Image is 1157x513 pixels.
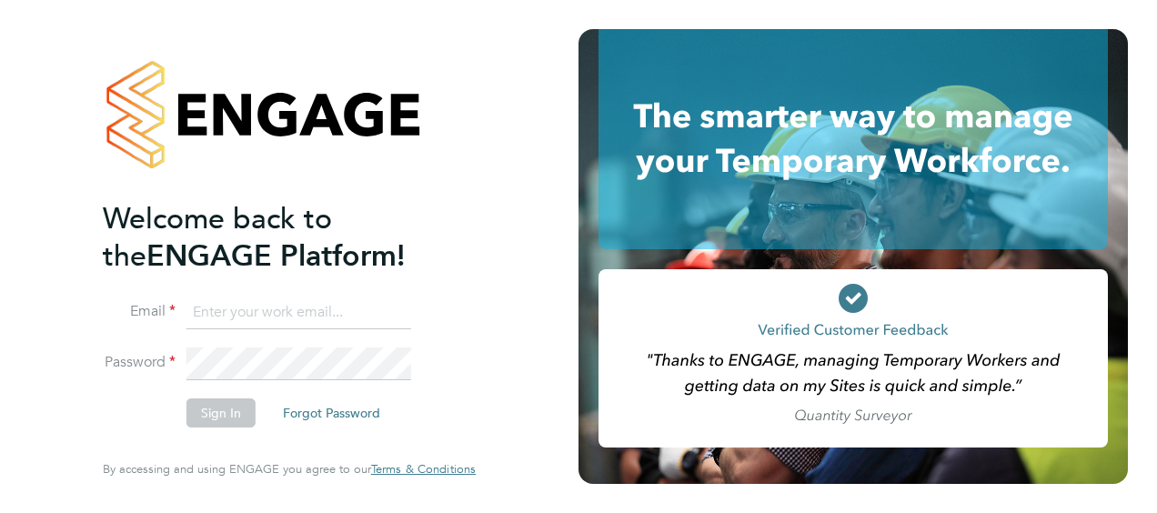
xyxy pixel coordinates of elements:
label: Email [103,302,176,321]
span: Welcome back to the [103,201,332,274]
input: Enter your work email... [186,297,411,329]
span: Terms & Conditions [371,461,476,477]
label: Password [103,353,176,372]
a: Terms & Conditions [371,462,476,477]
h2: ENGAGE Platform! [103,200,458,275]
button: Sign In [186,398,256,427]
span: By accessing and using ENGAGE you agree to our [103,461,476,477]
button: Forgot Password [268,398,395,427]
